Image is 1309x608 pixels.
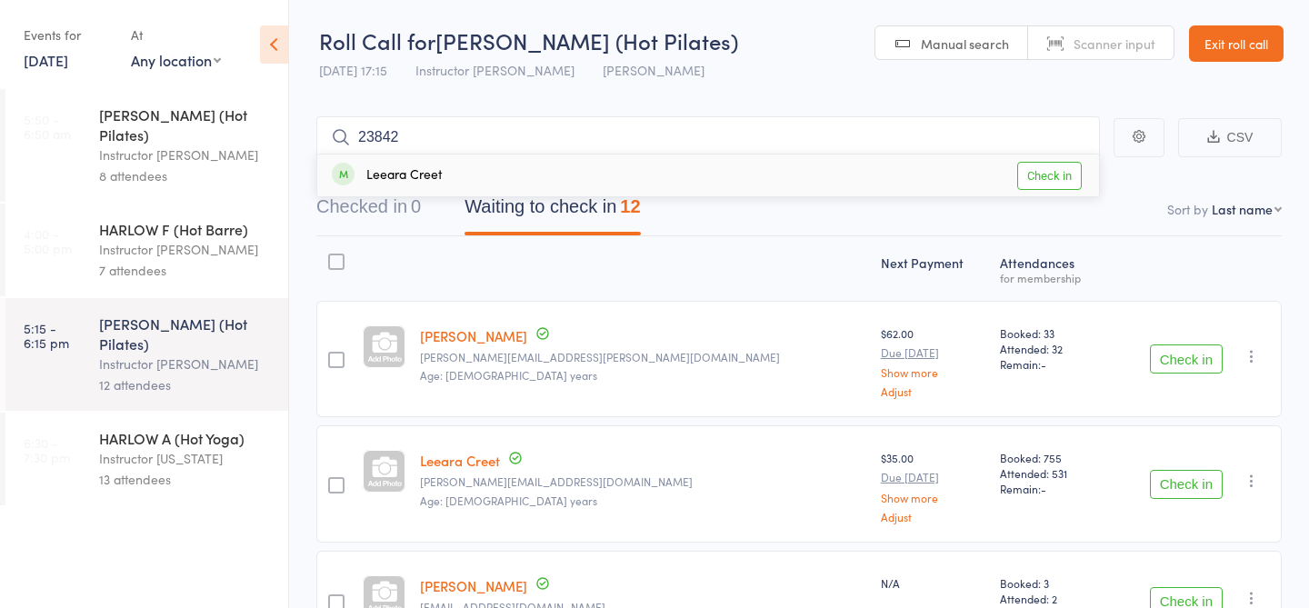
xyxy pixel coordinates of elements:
[1000,450,1103,465] span: Booked: 755
[99,314,273,354] div: [PERSON_NAME] (Hot Pilates)
[881,385,986,397] a: Adjust
[881,450,986,522] div: $35.00
[1041,481,1046,496] span: -
[24,321,69,350] time: 5:15 - 6:15 pm
[881,575,986,591] div: N/A
[881,325,986,397] div: $62.00
[1074,35,1155,53] span: Scanner input
[24,20,113,50] div: Events for
[319,25,435,55] span: Roll Call for
[316,116,1100,158] input: Search by name
[99,354,273,374] div: Instructor [PERSON_NAME]
[1150,470,1223,499] button: Check in
[99,428,273,448] div: HARLOW A (Hot Yoga)
[1000,465,1103,481] span: Attended: 531
[881,346,986,359] small: Due [DATE]
[332,165,442,186] div: Leeara Creet
[1178,118,1282,157] button: CSV
[1212,200,1273,218] div: Last name
[1000,591,1103,606] span: Attended: 2
[1017,162,1082,190] a: Check in
[1000,341,1103,356] span: Attended: 32
[131,50,221,70] div: Any location
[1000,325,1103,341] span: Booked: 33
[99,145,273,165] div: Instructor [PERSON_NAME]
[99,219,273,239] div: HARLOW F (Hot Barre)
[5,89,288,202] a: 5:50 -6:50 am[PERSON_NAME] (Hot Pilates)Instructor [PERSON_NAME]8 attendees
[420,326,527,345] a: [PERSON_NAME]
[881,511,986,523] a: Adjust
[99,165,273,186] div: 8 attendees
[420,475,866,488] small: L.creet@outlook.com
[420,367,597,383] span: Age: [DEMOGRAPHIC_DATA] years
[881,471,986,483] small: Due [DATE]
[99,105,273,145] div: [PERSON_NAME] (Hot Pilates)
[881,366,986,378] a: Show more
[1041,356,1046,372] span: -
[24,50,68,70] a: [DATE]
[99,374,273,395] div: 12 attendees
[1000,575,1103,591] span: Booked: 3
[5,204,288,296] a: 4:00 -5:00 pmHARLOW F (Hot Barre)Instructor [PERSON_NAME]7 attendees
[5,413,288,505] a: 6:30 -7:30 pmHARLOW A (Hot Yoga)Instructor [US_STATE]13 attendees
[1167,200,1208,218] label: Sort by
[316,187,421,235] button: Checked in0
[420,451,500,470] a: Leeara Creet
[420,493,597,508] span: Age: [DEMOGRAPHIC_DATA] years
[603,61,704,79] span: [PERSON_NAME]
[620,196,640,216] div: 12
[99,260,273,281] div: 7 attendees
[5,298,288,411] a: 5:15 -6:15 pm[PERSON_NAME] (Hot Pilates)Instructor [PERSON_NAME]12 attendees
[874,244,994,293] div: Next Payment
[1150,344,1223,374] button: Check in
[993,244,1110,293] div: Atten­dances
[1000,481,1103,496] span: Remain:
[99,448,273,469] div: Instructor [US_STATE]
[131,20,221,50] div: At
[435,25,738,55] span: [PERSON_NAME] (Hot Pilates)
[921,35,1009,53] span: Manual search
[319,61,387,79] span: [DATE] 17:15
[24,226,72,255] time: 4:00 - 5:00 pm
[411,196,421,216] div: 0
[1189,25,1284,62] a: Exit roll call
[1000,356,1103,372] span: Remain:
[24,435,70,464] time: 6:30 - 7:30 pm
[420,351,866,364] small: taylor.basile@hotmail.com
[99,239,273,260] div: Instructor [PERSON_NAME]
[24,112,71,141] time: 5:50 - 6:50 am
[415,61,575,79] span: Instructor [PERSON_NAME]
[1000,272,1103,284] div: for membership
[99,469,273,490] div: 13 attendees
[465,187,640,235] button: Waiting to check in12
[881,492,986,503] a: Show more
[420,576,527,595] a: [PERSON_NAME]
